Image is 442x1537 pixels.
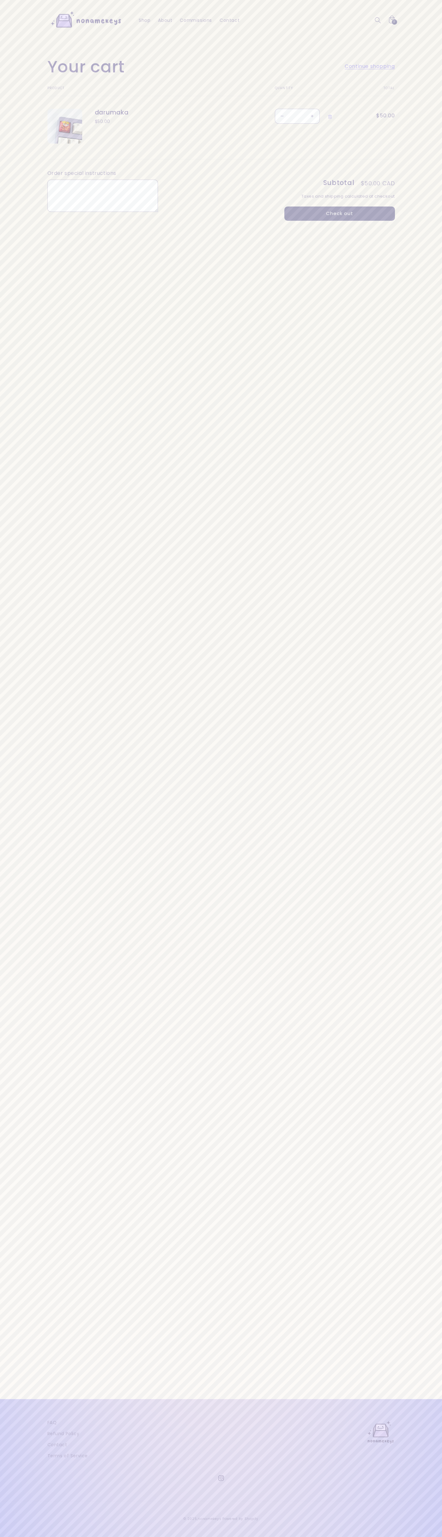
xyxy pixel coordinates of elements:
span: Commissions [180,17,212,23]
button: Check out [284,207,395,221]
a: nonamekeys [198,1516,221,1521]
span: 1 [394,19,395,25]
a: About [154,14,176,27]
input: Quantity for darumaka [289,109,305,124]
a: Contact [47,1439,67,1450]
summary: Search [371,13,385,27]
th: Quantity [256,86,356,96]
a: Powered by Shopify [222,1516,258,1521]
a: Remove darumaka [324,110,336,123]
small: © 2025, [184,1516,221,1521]
a: darumaka [95,109,190,116]
label: Order special instructions [47,170,117,176]
a: Continue shopping [345,62,395,71]
span: $50.00 [368,112,395,120]
th: Product [47,86,256,96]
a: Contact [216,14,243,27]
h1: Your cart [47,57,125,77]
small: Taxes and shipping calculated at checkout [284,193,395,200]
p: $50.00 CAD [361,181,395,186]
div: $50.00 [95,118,190,125]
img: nonamekeys [47,9,126,32]
h2: Subtotal [323,180,354,186]
span: About [158,17,172,23]
span: Contact [220,17,239,23]
a: Refund Policy [47,1428,80,1439]
a: Commissions [176,14,216,27]
a: Shop [135,14,154,27]
a: FAQ [47,1419,57,1428]
span: Shop [139,17,150,23]
th: Total [356,86,395,96]
a: Terms of Service [47,1450,88,1461]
